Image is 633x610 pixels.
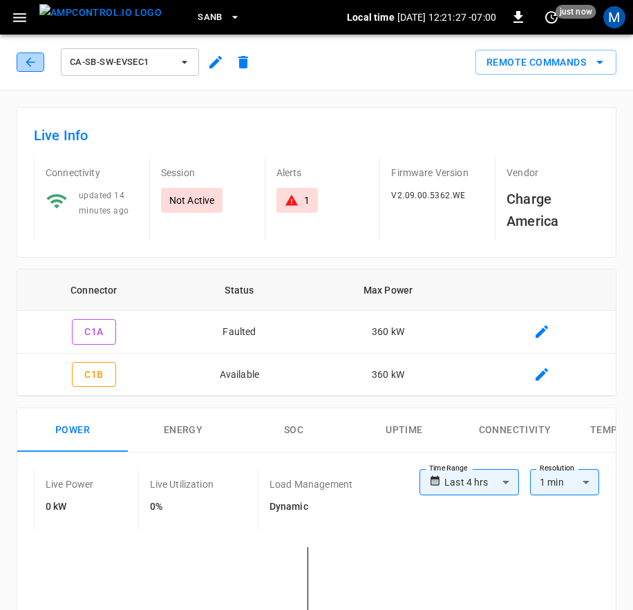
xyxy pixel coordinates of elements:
td: Available [171,354,308,397]
span: ca-sb-sw-evseC1 [70,55,172,70]
table: connector table [17,269,616,396]
span: updated 14 minutes ago [79,191,129,216]
p: Local time [347,10,395,24]
td: 360 kW [308,311,468,354]
button: C1A [72,319,116,345]
img: ampcontrol.io logo [39,4,162,21]
label: Resolution [540,463,574,474]
p: Vendor [507,166,599,180]
div: remote commands options [475,50,616,75]
button: Power [17,408,128,452]
div: profile-icon [603,6,625,28]
h6: 0 kW [46,499,94,515]
div: 1 [304,193,310,207]
p: Firmware Version [391,166,484,180]
button: Connectivity [460,408,570,452]
td: 360 kW [308,354,468,397]
button: SOC [238,408,349,452]
p: Not Active [169,193,215,207]
h6: Dynamic [270,499,352,515]
button: C1B [72,362,116,388]
p: Alerts [276,166,369,180]
h6: 0% [150,499,214,515]
span: just now [556,5,596,19]
p: [DATE] 12:21:27 -07:00 [397,10,496,24]
div: 1 min [530,469,599,495]
button: SanB [192,4,246,31]
td: Faulted [171,311,308,354]
p: Live Power [46,477,94,491]
button: Uptime [349,408,460,452]
button: Energy [128,408,238,452]
p: Load Management [270,477,352,491]
p: Session [161,166,254,180]
h6: Charge America [507,188,599,232]
button: set refresh interval [540,6,563,28]
span: SanB [198,10,223,26]
label: Time Range [429,463,468,474]
button: ca-sb-sw-evseC1 [61,48,199,76]
span: V2.09.00.5362.WE [391,191,465,200]
button: Remote Commands [475,50,616,75]
th: Max Power [308,269,468,311]
th: Connector [17,269,171,311]
div: Last 4 hrs [444,469,519,495]
p: Live Utilization [150,477,214,491]
p: Connectivity [46,166,138,180]
th: Status [171,269,308,311]
h6: Live Info [34,124,599,146]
